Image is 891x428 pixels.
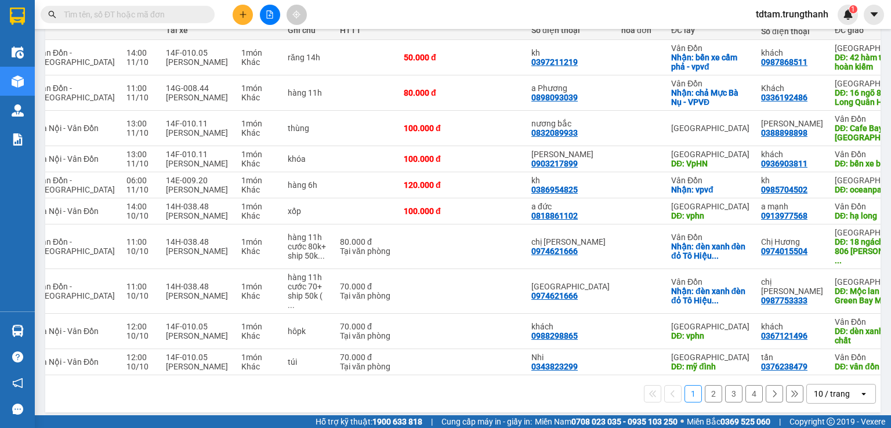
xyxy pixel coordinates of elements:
div: [PERSON_NAME] [166,57,230,67]
div: 0913977568 [761,211,807,220]
div: 0343823299 [531,362,578,371]
div: 0367121496 [761,331,807,340]
div: 0898093039 [531,93,578,102]
div: Tại văn phòng [340,331,392,340]
button: 1 [684,385,702,402]
div: 0397211219 [531,57,578,67]
span: Vân Đồn - [GEOGRAPHIC_DATA] [37,282,115,300]
div: khách [761,322,823,331]
div: a mạnh [761,202,823,211]
div: 11/10 [126,185,154,194]
span: file-add [266,10,274,19]
div: Nhận: chả Mực Bà Nụ - VPVĐ [671,88,749,107]
div: 14F-010.11 [166,119,230,128]
div: 100.000 đ [404,206,462,216]
div: Khác [241,93,276,102]
div: Tại văn phòng [340,291,392,300]
span: aim [292,10,300,19]
strong: 0369 525 060 [720,417,770,426]
span: Hà Nội - Vân Đồn [37,206,99,216]
div: khách [761,48,823,57]
div: Nhận: vpvđ [671,185,749,194]
span: tdtam.trungthanh [747,7,838,21]
div: 0388898898 [761,128,807,137]
div: hóa đơn [621,26,660,35]
span: Vân Đồn - [GEOGRAPHIC_DATA] [37,48,115,67]
div: Khác [241,185,276,194]
div: [PERSON_NAME] [166,331,230,340]
div: 11:00 [126,282,154,291]
div: hàng 6h [288,180,328,190]
div: 0987753333 [761,296,807,305]
span: | [431,415,433,428]
div: túi [288,357,328,367]
span: | [779,415,781,428]
div: Số điện thoại [761,27,823,36]
div: hôpk [288,327,328,336]
div: 1 món [241,202,276,211]
div: Tại văn phòng [340,246,392,256]
img: logo-vxr [10,8,25,25]
span: search [48,10,56,19]
div: kh [761,176,823,185]
div: Vân Đồn [671,233,749,242]
div: hàng 11h [288,273,328,282]
div: 10/10 [126,362,154,371]
div: kh [531,176,610,185]
div: 11/10 [126,159,154,168]
div: 0974015504 [761,246,807,256]
div: 0974621666 [531,291,578,300]
div: 1 món [241,282,276,291]
span: Miền Bắc [687,415,770,428]
button: aim [287,5,307,25]
span: ... [712,251,719,260]
div: Chị Linh [531,150,610,159]
div: [PERSON_NAME] [166,246,230,256]
div: chị Giang [531,237,610,246]
span: ⚪️ [680,419,684,424]
div: Nhận: đèn xanh đèn đỏ Tô Hiệu Cẩm Phả -VPVĐ [671,242,749,260]
div: Vân Đồn [671,79,749,88]
div: Chị Giang [531,282,610,291]
div: Tài xế [166,26,230,35]
div: hàng 11h [288,233,328,242]
span: Hà Nội - Vân Đồn [37,124,99,133]
img: warehouse-icon [12,104,24,117]
div: hàng 11h [288,88,328,97]
div: 120.000 đ [404,180,462,190]
div: 1 món [241,237,276,246]
div: 13:00 [126,150,154,159]
div: [PERSON_NAME] [166,93,230,102]
div: 10 / trang [814,388,850,400]
div: Thúy Nguyễn [761,119,823,128]
button: 2 [705,385,722,402]
div: cước 70+ ship 50k ( đtt cho lái xe ) [288,282,328,310]
div: tấn [761,353,823,362]
strong: 1900 633 818 [372,417,422,426]
div: a đức [531,202,610,211]
div: [PERSON_NAME] [166,211,230,220]
span: caret-down [869,9,879,20]
div: 0376238479 [761,362,807,371]
div: 70.000 đ [340,282,392,291]
div: 14H-038.48 [166,237,230,246]
div: [GEOGRAPHIC_DATA] [671,124,749,133]
div: 10/10 [126,331,154,340]
div: Vân Đồn [671,43,749,53]
div: a Phương [531,84,610,93]
div: 11:00 [126,237,154,246]
div: [PERSON_NAME] [166,159,230,168]
span: notification [12,378,23,389]
div: 14H-038.48 [166,282,230,291]
div: răng 14h [288,53,328,62]
div: 80.000 đ [340,237,392,246]
span: ... [712,296,719,305]
div: 70.000 đ [340,322,392,331]
div: [GEOGRAPHIC_DATA] [671,202,749,211]
div: Khác [241,57,276,67]
img: warehouse-icon [12,46,24,59]
div: Chị Hương [761,237,823,246]
div: 14F-010.05 [166,322,230,331]
div: [PERSON_NAME] [166,291,230,300]
div: 1 món [241,322,276,331]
